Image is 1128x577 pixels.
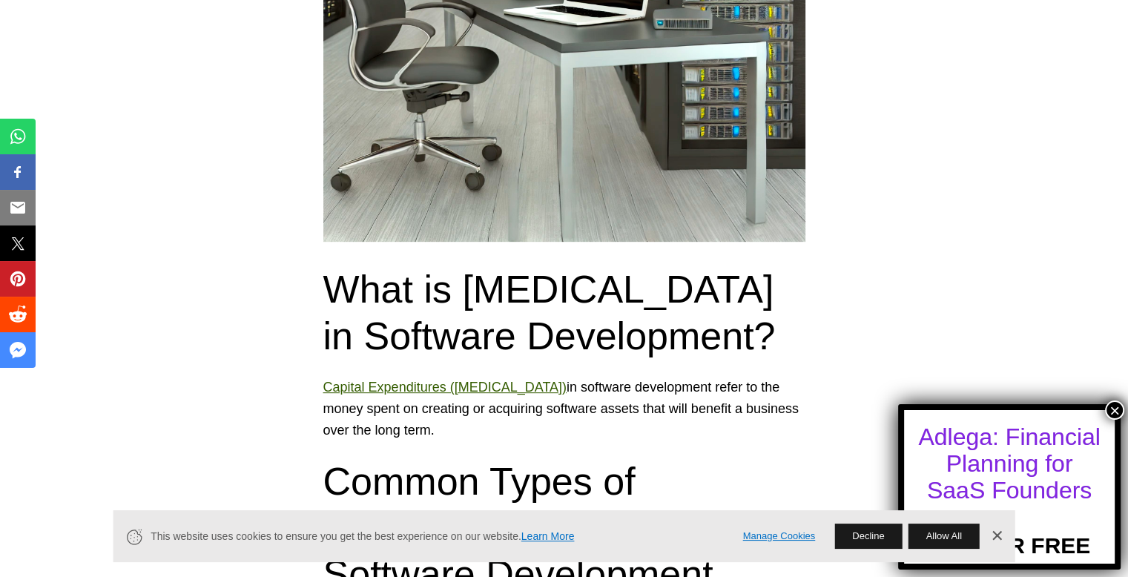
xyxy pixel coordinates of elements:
[323,377,805,441] p: in software development refer to the money spent on creating or acquiring software assets that wi...
[151,529,722,544] span: This website uses cookies to ensure you get the best experience on our website.
[521,530,575,542] a: Learn More
[1105,400,1124,420] button: Close
[986,525,1008,547] a: Dismiss Banner
[917,423,1101,504] div: Adlega: Financial Planning for SaaS Founders
[125,527,143,546] svg: Cookie Icon
[908,524,979,549] button: Allow All
[743,529,816,544] a: Manage Cookies
[929,508,1090,558] a: TRY FOR FREE
[834,524,902,549] button: Decline
[323,380,567,395] a: Capital Expenditures ([MEDICAL_DATA])
[323,266,805,359] h2: What is [MEDICAL_DATA] in Software Development?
